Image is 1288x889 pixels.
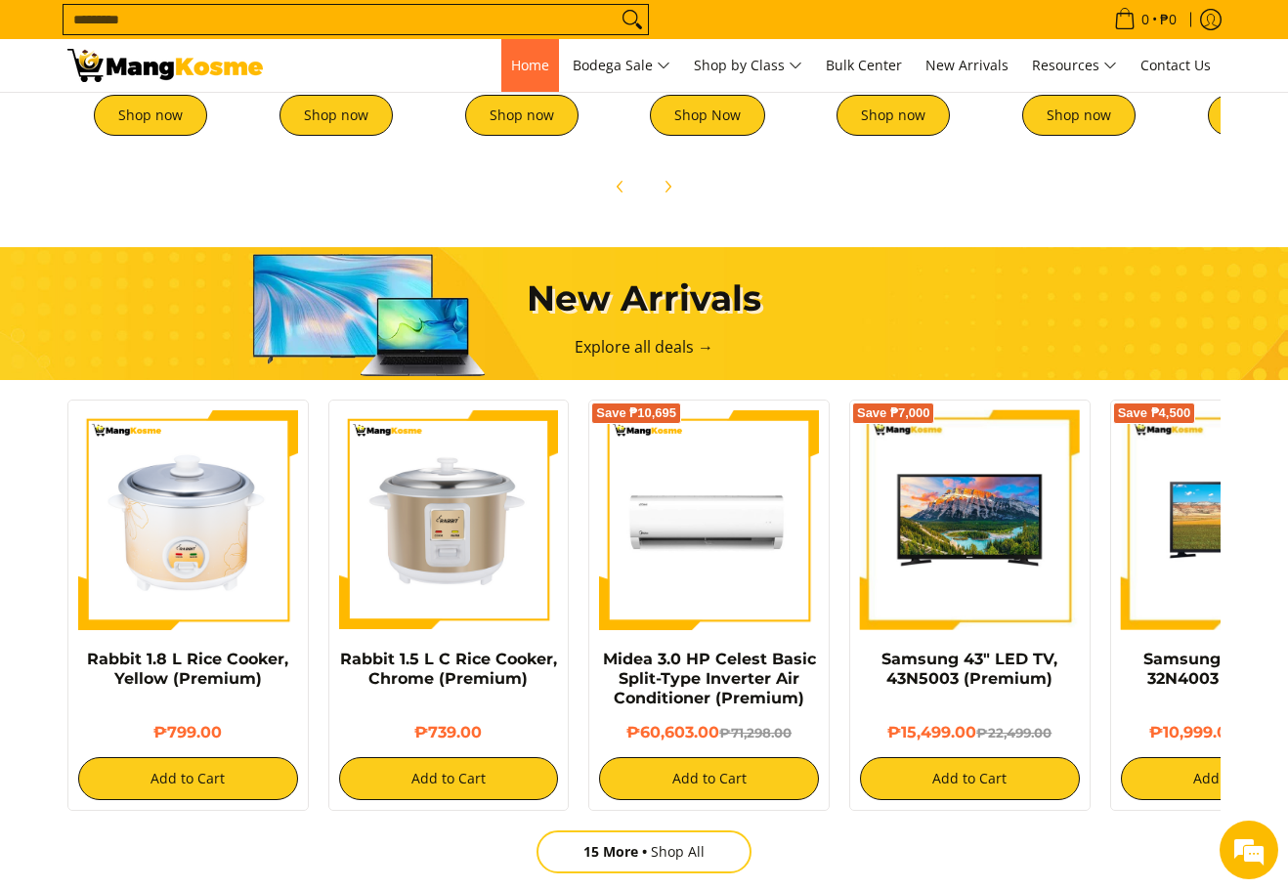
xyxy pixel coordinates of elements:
span: Save ₱4,500 [1118,407,1191,419]
del: ₱71,298.00 [719,725,792,741]
img: https://mangkosme.com/products/rabbit-1-5-l-c-rice-cooker-chrome-class-a [339,410,559,630]
a: Rabbit 1.5 L C Rice Cooker, Chrome (Premium) [340,650,557,688]
span: Save ₱7,000 [857,407,930,419]
span: 15 More [583,842,651,861]
a: Home [501,39,559,92]
a: Samsung 43" LED TV, 43N5003 (Premium) [881,650,1057,688]
button: Add to Cart [599,757,819,800]
a: Shop now [1022,95,1136,136]
a: Bodega Sale [563,39,680,92]
h6: ₱60,603.00 [599,723,819,742]
a: Shop now [837,95,950,136]
button: Add to Cart [78,757,298,800]
span: Bodega Sale [573,54,670,78]
a: Rabbit 1.8 L Rice Cooker, Yellow (Premium) [87,650,288,688]
a: Bulk Center [816,39,912,92]
a: Midea 3.0 HP Celest Basic Split-Type Inverter Air Conditioner (Premium) [603,650,816,707]
span: Bulk Center [826,56,902,74]
span: Shop by Class [694,54,802,78]
a: Shop now [279,95,393,136]
span: Resources [1032,54,1117,78]
h6: ₱799.00 [78,723,298,742]
a: 15 MoreShop All [537,830,751,873]
a: Shop now [94,95,207,136]
a: Resources [1022,39,1127,92]
h6: ₱739.00 [339,723,559,742]
a: Shop now [465,95,579,136]
a: Explore all deals → [575,336,713,358]
span: New Arrivals [925,56,1009,74]
span: • [1108,9,1182,30]
img: Mang Kosme: Your Home Appliances Warehouse Sale Partner! [67,49,263,82]
span: ₱0 [1157,13,1180,26]
button: Search [617,5,648,34]
h6: ₱15,499.00 [860,723,1080,742]
img: https://mangkosme.com/products/rabbit-1-8-l-rice-cooker-yellow-class-a [78,410,298,630]
img: samsung-43-inch-led-tv-full-view- mang-kosme [860,410,1080,630]
button: Add to Cart [339,757,559,800]
del: ₱22,499.00 [976,725,1052,741]
button: Add to Cart [860,757,1080,800]
span: Contact Us [1140,56,1211,74]
a: New Arrivals [916,39,1018,92]
img: Midea 3.0 HP Celest Basic Split-Type Inverter Air Conditioner (Premium) [599,410,819,630]
span: Home [511,56,549,74]
button: Previous [599,165,642,208]
a: Shop Now [650,95,765,136]
span: Save ₱10,695 [596,407,676,419]
nav: Main Menu [282,39,1221,92]
button: Next [646,165,689,208]
a: Shop by Class [684,39,812,92]
span: 0 [1138,13,1152,26]
a: Contact Us [1131,39,1221,92]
